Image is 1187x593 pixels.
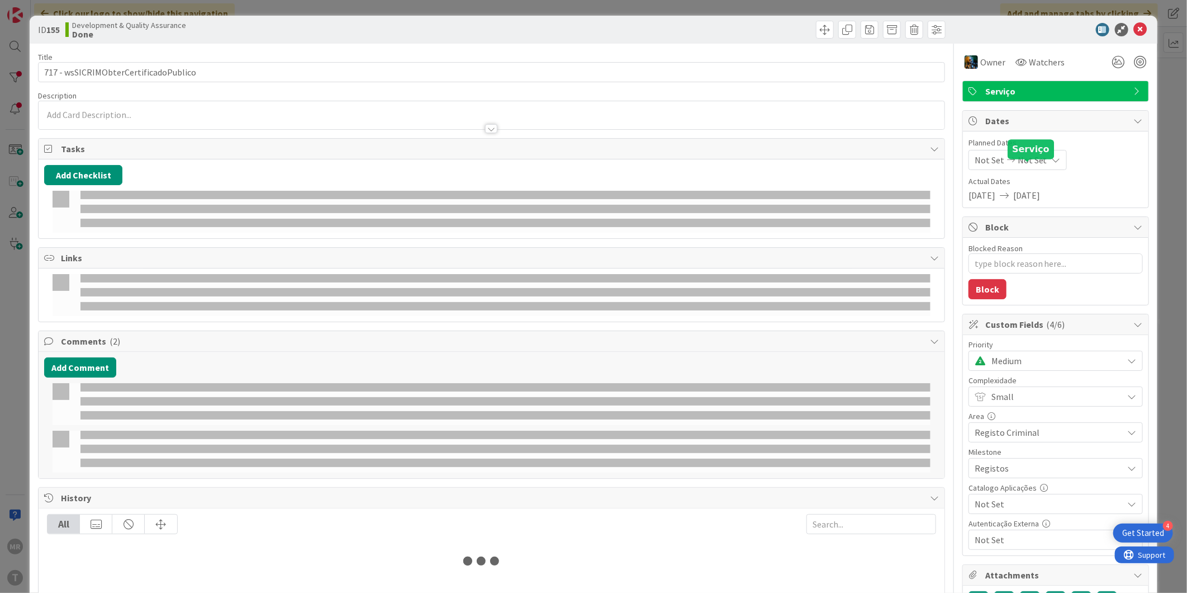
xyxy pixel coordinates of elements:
[61,142,924,156] span: Tasks
[1012,144,1050,154] h5: Serviço
[980,55,1005,69] span: Owner
[985,114,1128,128] span: Dates
[61,335,924,348] span: Comments
[968,376,1143,384] div: Complexidade
[61,491,924,505] span: History
[72,30,186,39] b: Done
[968,412,1143,420] div: Area
[61,251,924,265] span: Links
[968,341,1143,349] div: Priority
[968,243,1023,253] label: Blocked Reason
[1122,528,1164,539] div: Get Started
[968,189,995,202] span: [DATE]
[23,2,51,15] span: Support
[968,279,1006,299] button: Block
[991,353,1118,369] span: Medium
[806,514,936,534] input: Search...
[1163,521,1173,531] div: 4
[991,389,1118,404] span: Small
[1113,524,1173,543] div: Open Get Started checklist, remaining modules: 4
[968,176,1143,187] span: Actual Dates
[968,448,1143,456] div: Milestone
[985,568,1128,582] span: Attachments
[975,532,1118,548] span: Not Set
[38,62,945,82] input: type card name here...
[965,55,978,69] img: JC
[968,137,1143,149] span: Planned Dates
[44,165,122,185] button: Add Checklist
[1018,153,1047,167] span: Not Set
[975,425,1118,440] span: Registo Criminal
[44,357,116,378] button: Add Comment
[968,520,1143,528] div: Autenticação Externa
[38,91,77,101] span: Description
[1029,55,1065,69] span: Watchers
[48,515,80,534] div: All
[1013,189,1040,202] span: [DATE]
[72,21,186,30] span: Development & Quality Assurance
[38,23,60,36] span: ID
[975,460,1118,476] span: Registos
[975,153,1004,167] span: Not Set
[110,336,120,347] span: ( 2 )
[968,484,1143,492] div: Catalogo Aplicações
[985,220,1128,234] span: Block
[46,24,60,35] b: 155
[985,318,1128,331] span: Custom Fields
[985,84,1128,98] span: Serviço
[975,496,1118,512] span: Not Set
[38,52,53,62] label: Title
[1047,319,1065,330] span: ( 4/6 )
